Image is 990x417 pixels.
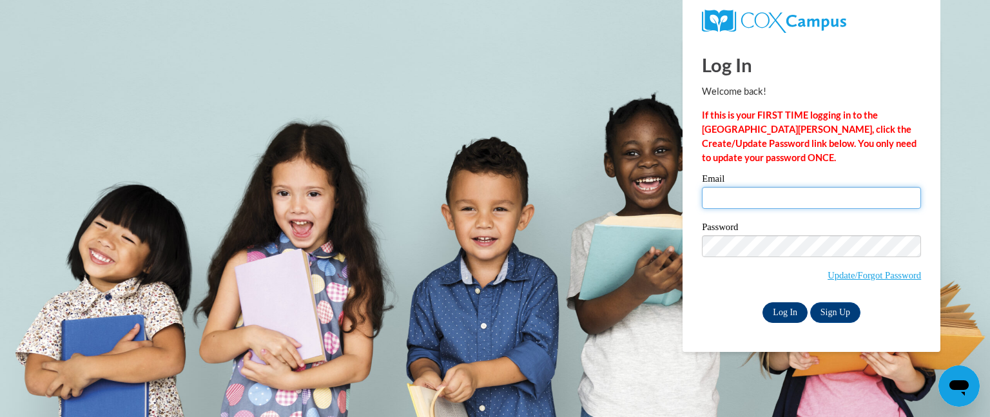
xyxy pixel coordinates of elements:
[762,302,808,323] input: Log In
[702,110,917,163] strong: If this is your FIRST TIME logging in to the [GEOGRAPHIC_DATA][PERSON_NAME], click the Create/Upd...
[702,10,921,33] a: COX Campus
[702,84,921,99] p: Welcome back!
[702,52,921,78] h1: Log In
[702,222,921,235] label: Password
[702,10,846,33] img: COX Campus
[938,365,980,407] iframe: Button to launch messaging window
[828,270,921,280] a: Update/Forgot Password
[810,302,860,323] a: Sign Up
[702,174,921,187] label: Email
